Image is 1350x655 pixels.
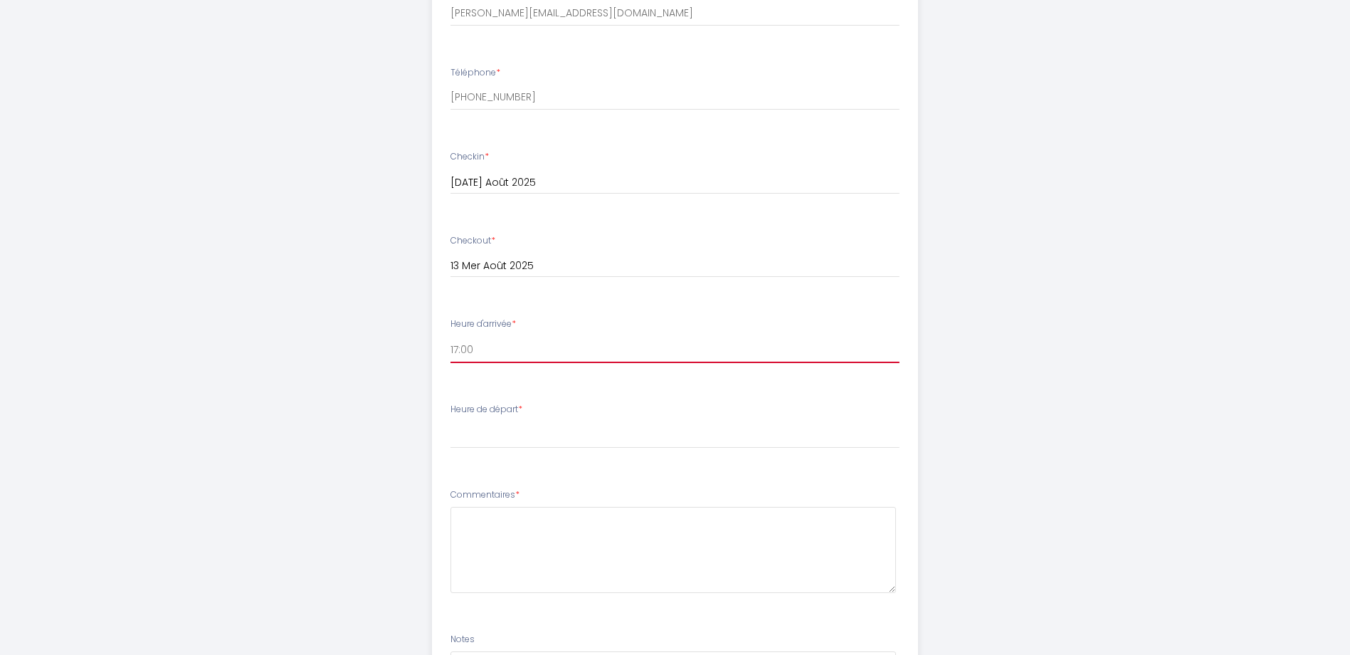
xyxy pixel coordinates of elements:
[450,234,495,248] label: Checkout
[450,633,475,646] label: Notes
[450,318,516,331] label: Heure d'arrivée
[450,403,522,416] label: Heure de départ
[450,66,500,80] label: Téléphone
[450,488,520,502] label: Commentaires
[450,150,489,164] label: Checkin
